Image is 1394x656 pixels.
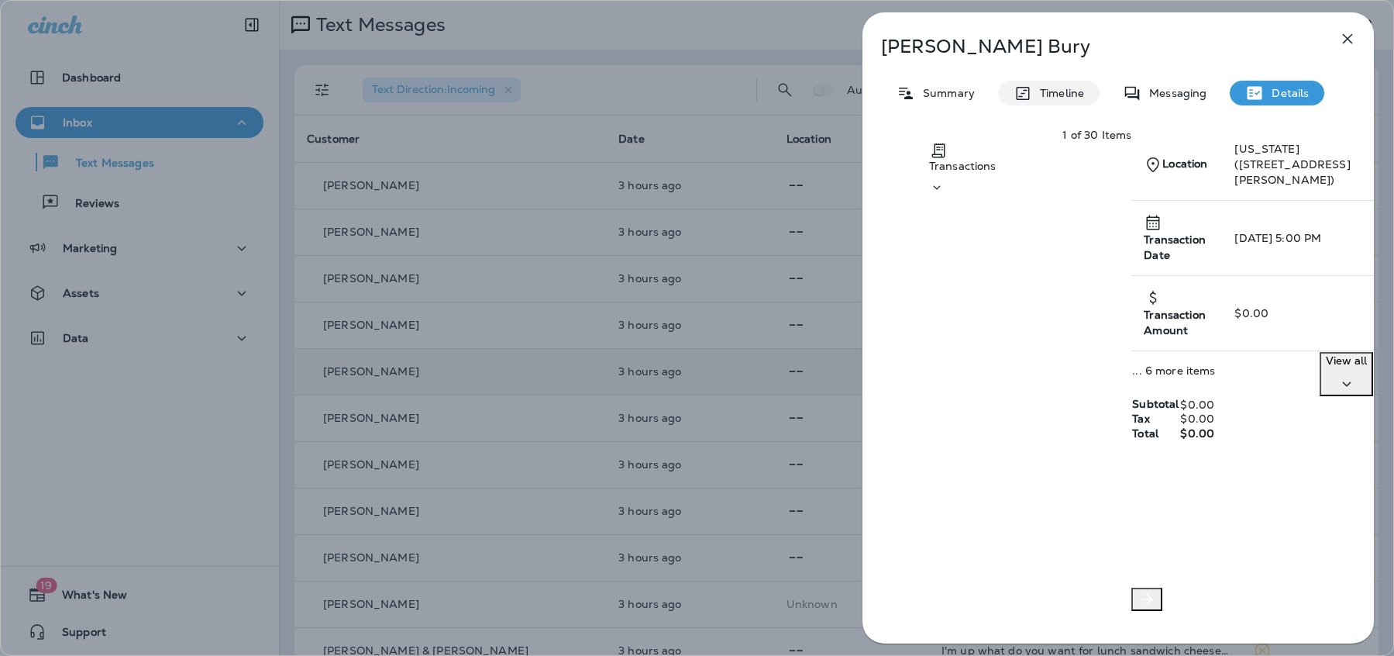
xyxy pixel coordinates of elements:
[1032,87,1084,99] p: Timeline
[915,87,975,99] p: Summary
[1132,426,1158,440] span: Total
[929,160,996,172] p: Transactions
[1320,352,1373,396] button: View all
[1132,412,1149,426] span: Tax
[1162,156,1207,170] span: Location
[1144,308,1206,337] span: Transaction Amount
[1144,233,1206,262] span: Transaction Date
[1131,588,1162,611] button: Next
[1132,364,1221,377] p: ... 6 more items
[1326,354,1367,367] p: View all
[1180,413,1227,425] p: $0.00
[1264,87,1309,99] p: Details
[1180,426,1214,440] span: $0.00
[1222,276,1374,351] td: $0.00
[1141,87,1206,99] p: Messaging
[881,36,1304,57] p: [PERSON_NAME] Bury
[1180,399,1227,411] p: $0.00
[1132,397,1179,411] span: Subtotal
[1062,129,1131,653] div: 1 of 30 Items
[1222,201,1374,276] td: [DATE] 5:00 PM
[1222,129,1374,201] td: [US_STATE] ([STREET_ADDRESS][PERSON_NAME])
